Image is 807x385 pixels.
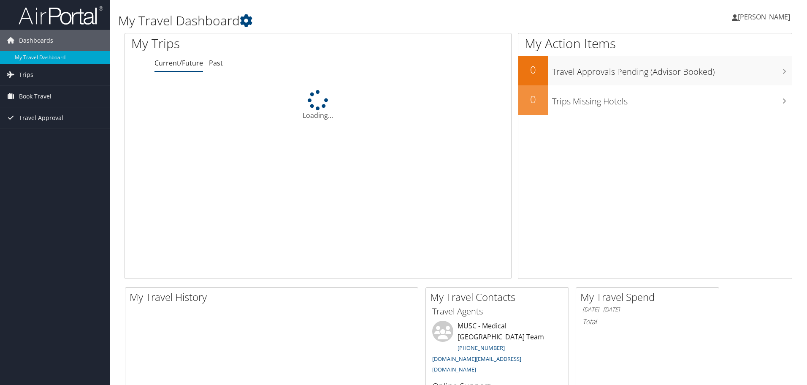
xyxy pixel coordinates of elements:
span: Dashboards [19,30,53,51]
a: 0Travel Approvals Pending (Advisor Booked) [518,56,792,85]
a: 0Trips Missing Hotels [518,85,792,115]
h2: My Travel Spend [580,290,719,304]
li: MUSC - Medical [GEOGRAPHIC_DATA] Team [428,321,566,377]
h1: My Trips [131,35,344,52]
a: [PHONE_NUMBER] [458,344,505,352]
h2: 0 [518,92,548,106]
h3: Trips Missing Hotels [552,91,792,107]
a: [DOMAIN_NAME][EMAIL_ADDRESS][DOMAIN_NAME] [432,355,521,374]
span: [PERSON_NAME] [738,12,790,22]
h2: My Travel Contacts [430,290,569,304]
span: Travel Approval [19,107,63,128]
img: airportal-logo.png [19,5,103,25]
span: Trips [19,64,33,85]
h1: My Action Items [518,35,792,52]
h6: [DATE] - [DATE] [582,306,712,314]
a: Past [209,58,223,68]
h2: 0 [518,63,548,77]
h3: Travel Approvals Pending (Advisor Booked) [552,62,792,78]
h2: My Travel History [130,290,418,304]
a: [PERSON_NAME] [732,4,799,30]
h6: Total [582,317,712,326]
div: Loading... [125,90,511,120]
a: Current/Future [154,58,203,68]
span: Book Travel [19,86,51,107]
h1: My Travel Dashboard [118,12,572,30]
h3: Travel Agents [432,306,562,317]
